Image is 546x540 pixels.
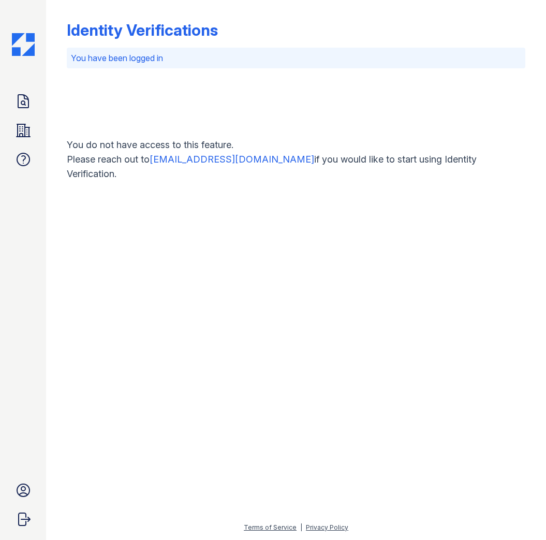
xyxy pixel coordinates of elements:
a: Terms of Service [244,523,297,531]
p: You have been logged in [71,52,521,64]
div: Identity Verifications [67,21,218,39]
div: | [300,523,302,531]
p: You do not have access to this feature. Please reach out to if you would like to start using Iden... [67,138,525,181]
a: Privacy Policy [306,523,348,531]
a: [EMAIL_ADDRESS][DOMAIN_NAME] [150,154,314,165]
img: CE_Icon_Blue-c292c112584629df590d857e76928e9f676e5b41ef8f769ba2f05ee15b207248.png [12,33,35,56]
